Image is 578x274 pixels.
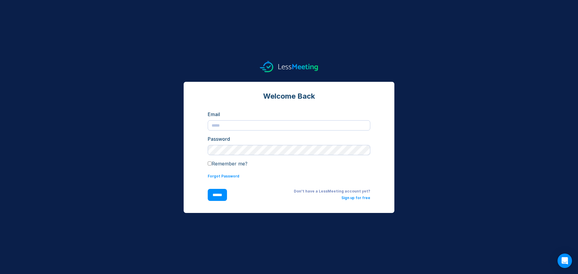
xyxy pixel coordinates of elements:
[341,195,370,200] a: Sign up for free
[208,135,370,143] div: Password
[237,189,370,194] div: Don't have a LessMeeting account yet?
[558,254,572,268] div: Open Intercom Messenger
[208,161,247,167] label: Remember me?
[208,162,212,165] input: Remember me?
[260,61,318,72] img: logo.svg
[208,91,370,101] div: Welcome Back
[208,174,239,178] a: Forgot Password
[208,111,370,118] div: Email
